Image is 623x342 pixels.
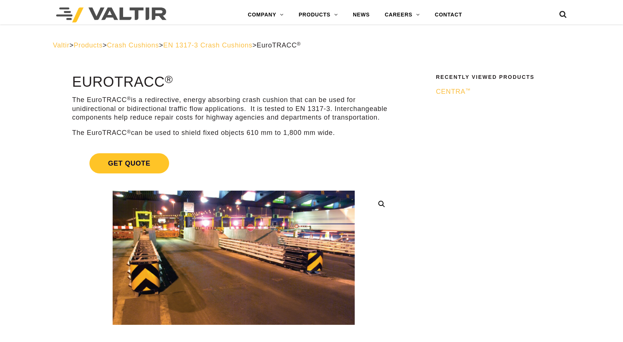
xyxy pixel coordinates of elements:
a: EN 1317-3 Crash Cushions [163,41,252,49]
sup: ™ [465,87,471,93]
a: Valtir [53,41,69,49]
sup: ® [165,73,173,85]
a: COMPANY [240,7,291,22]
span: CENTRA [436,88,471,95]
img: Valtir [56,7,167,22]
h1: EuroTRACC [72,74,395,90]
p: The EuroTRACC is a redirective, energy absorbing crash cushion that can be used for unidirectiona... [72,96,395,122]
a: Crash Cushions [107,41,159,49]
h2: Recently Viewed Products [436,74,565,80]
a: NEWS [345,7,377,22]
a: CONTACT [427,7,470,22]
sup: ® [127,129,131,135]
a: PRODUCTS [291,7,345,22]
a: CAREERS [377,7,427,22]
a: Get Quote [72,144,395,182]
span: Get Quote [89,153,169,173]
a: Products [74,41,103,49]
span: EuroTRACC [257,41,301,49]
a: CENTRA™ [436,87,565,96]
p: The EuroTRACC can be used to shield fixed objects 610 mm to 1,800 mm wide. [72,129,395,137]
sup: ® [127,96,131,101]
sup: ® [297,41,301,47]
div: > > > > [53,41,570,50]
